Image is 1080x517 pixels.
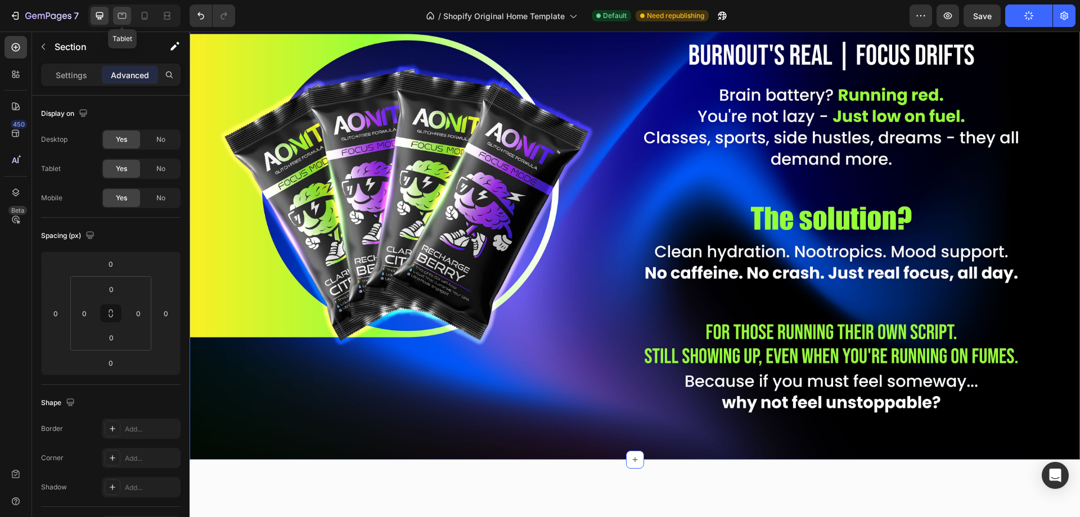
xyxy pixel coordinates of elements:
div: Border [41,424,63,434]
span: No [156,193,165,203]
span: Save [973,11,992,21]
div: Tablet [41,164,61,174]
div: Shape [41,395,77,411]
span: No [156,164,165,174]
span: Default [603,11,627,21]
span: Need republishing [647,11,704,21]
input: 0px [100,281,123,298]
span: No [156,134,165,145]
button: 7 [4,5,84,27]
div: Add... [125,483,178,493]
iframe: Design area [190,32,1080,517]
div: Add... [125,424,178,434]
div: 450 [11,120,27,129]
p: Section [55,40,147,53]
span: Yes [116,164,127,174]
input: 0px [100,329,123,346]
div: Corner [41,453,64,463]
input: 0 [47,305,64,322]
div: Desktop [41,134,67,145]
input: 0px [76,305,93,322]
div: Mobile [41,193,62,203]
input: 0 [100,255,122,272]
div: Open Intercom Messenger [1042,462,1069,489]
div: Shadow [41,482,67,492]
span: Yes [116,134,127,145]
span: Yes [116,193,127,203]
button: Save [964,5,1001,27]
span: Shopify Original Home Template [443,10,565,22]
div: Display on [41,106,90,122]
div: Beta [8,206,27,215]
input: 0 [100,354,122,371]
p: 7 [74,9,79,23]
span: / [438,10,441,22]
p: Settings [56,69,87,81]
p: Advanced [111,69,149,81]
input: 0 [157,305,174,322]
input: 0px [130,305,147,322]
div: Spacing (px) [41,228,97,244]
div: Undo/Redo [190,5,235,27]
div: Add... [125,453,178,464]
